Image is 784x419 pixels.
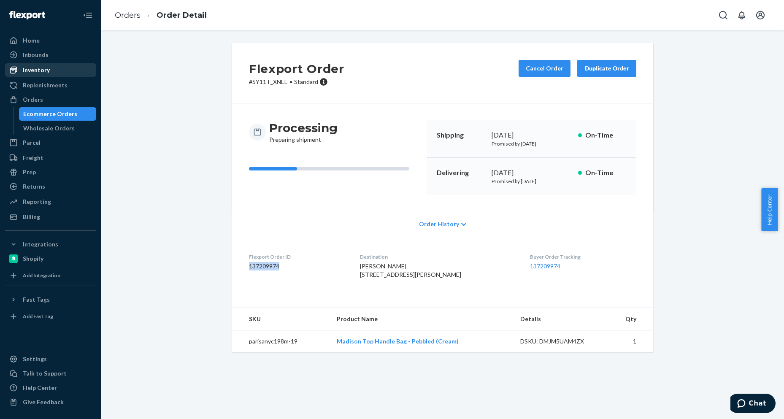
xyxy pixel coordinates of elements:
[5,367,96,380] button: Talk to Support
[514,308,606,330] th: Details
[360,262,461,278] span: [PERSON_NAME] [STREET_ADDRESS][PERSON_NAME]
[294,78,318,85] span: Standard
[79,7,96,24] button: Close Navigation
[249,60,344,78] h2: Flexport Order
[23,95,43,104] div: Orders
[5,310,96,323] a: Add Fast Tag
[23,66,50,74] div: Inventory
[606,330,653,353] td: 1
[23,36,40,45] div: Home
[5,238,96,251] button: Integrations
[5,269,96,282] a: Add Integration
[5,293,96,306] button: Fast Tags
[730,394,776,415] iframe: Opens a widget where you can chat to one of our agents
[5,252,96,265] a: Shopify
[19,107,97,121] a: Ecommerce Orders
[5,180,96,193] a: Returns
[520,337,600,346] div: DSKU: DMJM5UAM4ZX
[249,262,346,270] dd: 137209974
[23,384,57,392] div: Help Center
[157,11,207,20] a: Order Detail
[419,220,459,228] span: Order History
[492,168,571,178] div: [DATE]
[23,313,53,320] div: Add Fast Tag
[5,381,96,395] a: Help Center
[23,138,41,147] div: Parcel
[23,355,47,363] div: Settings
[23,295,50,304] div: Fast Tags
[337,338,459,345] a: Madison Top Handle Bag - Pebbled (Cream)
[5,78,96,92] a: Replenishments
[232,308,330,330] th: SKU
[752,7,769,24] button: Open account menu
[23,197,51,206] div: Reporting
[9,11,45,19] img: Flexport logo
[232,330,330,353] td: parisanyc198m-19
[585,168,626,178] p: On-Time
[577,60,636,77] button: Duplicate Order
[23,154,43,162] div: Freight
[492,140,571,147] p: Promised by [DATE]
[23,182,45,191] div: Returns
[115,11,141,20] a: Orders
[23,254,43,263] div: Shopify
[5,34,96,47] a: Home
[492,130,571,140] div: [DATE]
[606,308,653,330] th: Qty
[5,395,96,409] button: Give Feedback
[23,369,67,378] div: Talk to Support
[330,308,514,330] th: Product Name
[5,151,96,165] a: Freight
[19,122,97,135] a: Wholesale Orders
[23,168,36,176] div: Prep
[492,178,571,185] p: Promised by [DATE]
[23,398,64,406] div: Give Feedback
[5,352,96,366] a: Settings
[289,78,292,85] span: •
[519,60,570,77] button: Cancel Order
[584,64,629,73] div: Duplicate Order
[5,93,96,106] a: Orders
[530,262,560,270] a: 137209974
[715,7,732,24] button: Open Search Box
[23,213,40,221] div: Billing
[437,130,485,140] p: Shipping
[437,168,485,178] p: Delivering
[360,253,517,260] dt: Destination
[733,7,750,24] button: Open notifications
[5,195,96,208] a: Reporting
[530,253,636,260] dt: Buyer Order Tracking
[585,130,626,140] p: On-Time
[23,51,49,59] div: Inbounds
[5,165,96,179] a: Prep
[5,63,96,77] a: Inventory
[23,272,60,279] div: Add Integration
[23,124,75,132] div: Wholesale Orders
[5,48,96,62] a: Inbounds
[249,78,344,86] p: # SY11T_XNEE
[5,136,96,149] a: Parcel
[249,253,346,260] dt: Flexport Order ID
[269,120,338,135] h3: Processing
[5,210,96,224] a: Billing
[23,110,77,118] div: Ecommerce Orders
[108,3,214,28] ol: breadcrumbs
[761,188,778,231] button: Help Center
[23,81,68,89] div: Replenishments
[269,120,338,144] div: Preparing shipment
[23,240,58,249] div: Integrations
